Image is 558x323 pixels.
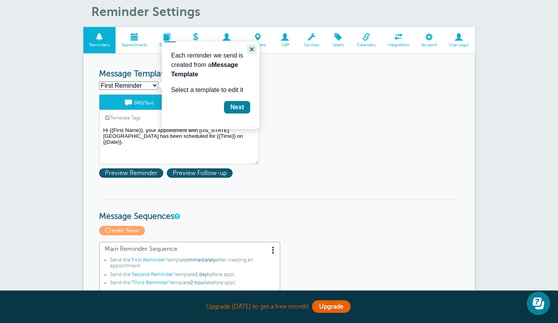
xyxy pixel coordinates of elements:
div: Upgrade [DATE] to get a free month! [83,298,475,315]
iframe: Resource center [527,292,550,315]
a: Upgrade [312,300,350,313]
span: Calendars [355,43,378,47]
li: Send the template before appt. [110,280,275,289]
a: Create New [160,82,209,89]
span: 1 day [195,272,207,277]
a: Locations [243,27,273,53]
span: Preview Reminder [99,168,163,178]
span: Staff [276,43,294,47]
a: Account [415,27,443,53]
span: Main Reminder Sequence [105,245,275,253]
span: User Login [447,43,471,47]
a: Message Sequences allow you to setup multiple reminder schedules that can use different Message T... [174,214,179,219]
li: Send the template before appt. [110,272,275,280]
span: "Second Reminder" [130,272,175,277]
span: Labels [329,43,347,47]
span: immediately [188,257,216,263]
a: Staff [272,27,298,53]
a: Labels [325,27,351,53]
a: Services [298,27,325,53]
a: User Login [443,27,475,53]
h3: Message Templates [99,69,459,79]
span: "First Reminder" [130,257,167,263]
h1: Reminder Settings [91,4,475,19]
span: "Third Reminder" [130,280,170,285]
a: Create New [99,227,147,234]
a: Main Reminder Sequence Send the"First Reminder"templateimmediatelyafter creating an appointment.S... [99,242,280,292]
span: Booking [157,43,176,47]
span: 2 hours [190,280,208,285]
a: SMS/Text [99,95,179,110]
textarea: Hi {{First Name}}, your appointment with [US_STATE][GEOGRAPHIC_DATA] has been scheduled for {{Tim... [99,125,259,164]
a: Customers [210,27,243,53]
a: Payments [180,27,210,53]
a: Template Tags [99,110,146,125]
span: Create New [99,226,145,235]
span: Preview Follow-up [167,168,233,178]
a: Preview Reminder [99,170,167,177]
a: Calendars [351,27,382,53]
span: Appointments [119,43,149,47]
h3: Message Sequences [99,199,459,222]
a: Integrations [382,27,415,53]
span: Create New [160,81,206,90]
a: Preview Follow-up [167,170,235,177]
a: Appointments [116,27,153,53]
iframe: tooltip [162,42,260,129]
span: Account [419,43,439,47]
span: Integrations [386,43,412,47]
span: Services [302,43,321,47]
li: Send the template after creating an appointment. [110,257,275,272]
span: Reminders [87,43,112,47]
a: Booking [153,27,180,53]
